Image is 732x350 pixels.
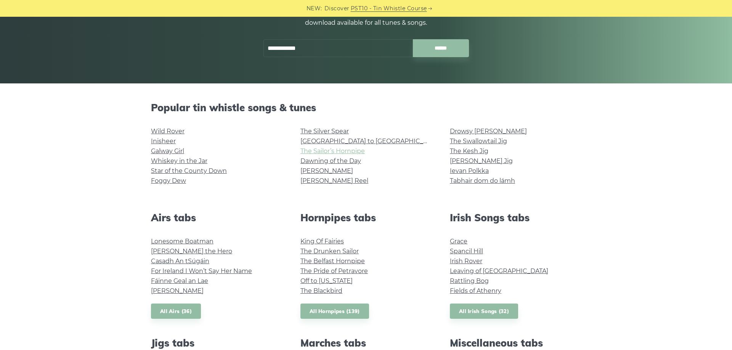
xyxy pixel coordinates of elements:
[151,238,213,245] a: Lonesome Boatman
[151,137,176,145] a: Inisheer
[307,4,322,13] span: NEW:
[300,137,441,145] a: [GEOGRAPHIC_DATA] to [GEOGRAPHIC_DATA]
[450,212,581,224] h2: Irish Songs tabs
[450,147,488,155] a: The Kesh Jig
[450,167,489,174] a: Ievan Polkka
[300,167,353,174] a: [PERSON_NAME]
[450,157,513,165] a: [PERSON_NAME] Jig
[300,147,365,155] a: The Sailor’s Hornpipe
[151,277,208,284] a: Fáinne Geal an Lae
[151,102,581,113] h2: Popular tin whistle songs & tunes
[151,147,184,155] a: Galway Girl
[151,212,282,224] h2: Airs tabs
[450,257,482,265] a: Irish Rover
[450,177,515,184] a: Tabhair dom do lámh
[450,304,518,319] a: All Irish Songs (32)
[450,267,548,275] a: Leaving of [GEOGRAPHIC_DATA]
[300,248,359,255] a: The Drunken Sailor
[450,128,527,135] a: Drowsy [PERSON_NAME]
[300,238,344,245] a: King Of Fairies
[300,287,342,294] a: The Blackbird
[300,177,368,184] a: [PERSON_NAME] Reel
[351,4,427,13] a: PST10 - Tin Whistle Course
[450,248,483,255] a: Spancil Hill
[151,304,201,319] a: All Airs (36)
[151,267,252,275] a: For Ireland I Won’t Say Her Name
[151,287,204,294] a: [PERSON_NAME]
[450,287,501,294] a: Fields of Athenry
[151,157,207,165] a: Whiskey in the Jar
[300,304,369,319] a: All Hornpipes (139)
[300,257,365,265] a: The Belfast Hornpipe
[450,337,581,349] h2: Miscellaneous tabs
[151,167,227,174] a: Star of the County Down
[450,137,507,145] a: The Swallowtail Jig
[300,277,353,284] a: Off to [US_STATE]
[151,128,185,135] a: Wild Rover
[450,277,489,284] a: Rattling Bog
[151,248,232,255] a: [PERSON_NAME] the Hero
[151,177,186,184] a: Foggy Dew
[300,128,349,135] a: The Silver Spear
[300,267,368,275] a: The Pride of Petravore
[324,4,350,13] span: Discover
[151,337,282,349] h2: Jigs tabs
[300,212,432,224] h2: Hornpipes tabs
[300,157,361,165] a: Dawning of the Day
[151,257,209,265] a: Casadh An tSúgáin
[300,337,432,349] h2: Marches tabs
[450,238,467,245] a: Grace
